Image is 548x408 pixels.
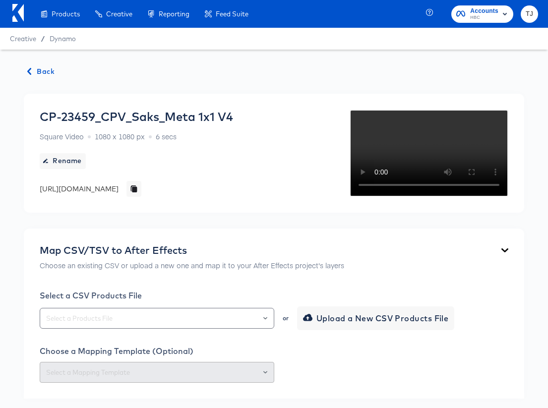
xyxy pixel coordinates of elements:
input: Select a Mapping Template [44,367,270,378]
div: Choose a Mapping Template (Optional) [40,346,508,356]
button: Back [24,65,59,78]
span: Products [52,10,80,18]
a: Dynamo [50,35,76,43]
span: 6 secs [156,131,177,141]
button: AccountsHBC [451,5,513,23]
div: or [282,315,290,321]
span: Upload a New CSV Products File [305,311,449,325]
div: CP-23459_CPV_Saks_Meta 1x1 V4 [40,110,233,123]
input: Select a Products File [44,313,270,324]
div: [URL][DOMAIN_NAME] [40,184,119,194]
span: Reporting [159,10,189,18]
video: Your browser does not support the video tag. [350,110,508,197]
span: Back [28,65,55,78]
span: 1080 x 1080 px [95,131,145,141]
span: TJ [525,8,534,20]
span: HBC [470,14,498,22]
span: Creative [106,10,132,18]
span: Accounts [470,6,498,16]
div: Select a CSV Products File [40,291,508,300]
span: / [36,35,50,43]
button: Open [263,311,267,325]
button: Upload a New CSV Products File [297,306,455,330]
span: Rename [44,155,82,167]
span: Feed Suite [216,10,248,18]
p: Choose an existing CSV or upload a new one and map it to your After Effects project's layers [40,260,344,270]
button: TJ [521,5,538,23]
button: Rename [40,153,86,169]
div: Map CSV/TSV to After Effects [40,244,344,256]
span: Creative [10,35,36,43]
span: Square Video [40,131,84,141]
